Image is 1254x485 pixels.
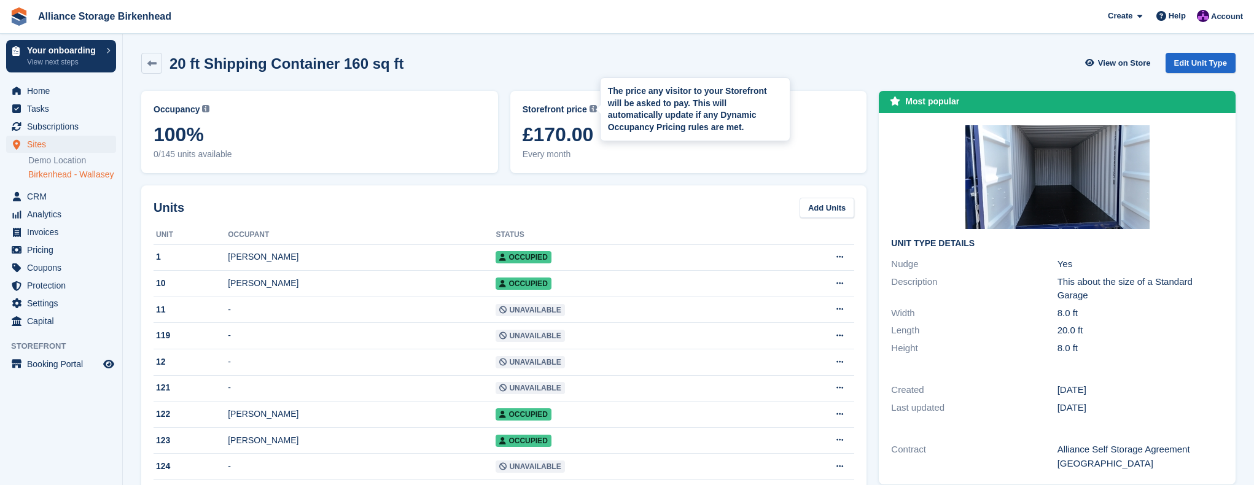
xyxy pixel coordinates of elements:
img: icon-info-grey-7440780725fd019a000dd9b08b2336e03edf1995a4989e88bcd33f0948082b44.svg [590,105,597,112]
a: menu [6,259,116,276]
span: Occupied [496,277,551,290]
div: 11 [154,303,228,316]
div: Contract [891,443,1057,470]
span: Coupons [27,259,101,276]
div: Width [891,306,1057,320]
span: Invoices [27,223,101,241]
a: menu [6,241,116,258]
a: Preview store [101,357,116,371]
h2: Units [154,198,184,217]
span: Booking Portal [27,355,101,373]
div: Height [891,341,1057,355]
div: [DATE] [1057,383,1223,397]
span: Sites [27,136,101,153]
img: Romilly Norton [1197,10,1209,22]
span: Storefront [11,340,122,352]
div: 12 [154,355,228,368]
div: 124 [154,460,228,473]
a: Add Units [800,198,854,218]
span: Analytics [27,206,101,223]
span: Subscriptions [27,118,101,135]
a: menu [6,355,116,373]
span: Occupied [496,251,551,263]
span: Unavailable [496,356,564,368]
div: Nudge [891,257,1057,271]
span: Tasks [27,100,101,117]
span: Storefront price [523,103,587,116]
span: Create [1108,10,1132,22]
a: menu [6,223,116,241]
div: Length [891,324,1057,338]
div: 122 [154,408,228,421]
span: Occupied [496,435,551,447]
span: £170.00 [523,123,855,145]
div: Last updated [891,401,1057,415]
span: Every month [523,148,855,161]
a: menu [6,82,116,99]
span: Capital [27,312,101,330]
div: The price any visitor to your Storefront will be asked to pay. This will automatically update if ... [608,85,782,133]
a: Alliance Storage Birkenhead [33,6,176,26]
th: Unit [154,225,228,245]
span: Unavailable [496,382,564,394]
div: [PERSON_NAME] [228,434,496,447]
a: menu [6,118,116,135]
h2: Unit Type details [891,239,1223,249]
a: menu [6,136,116,153]
span: Unavailable [496,330,564,342]
th: Status [496,225,757,245]
span: View on Store [1098,57,1151,69]
a: menu [6,295,116,312]
span: CRM [27,188,101,205]
div: Most popular [905,95,959,108]
span: Protection [27,277,101,294]
td: - [228,375,496,402]
div: Created [891,383,1057,397]
div: Yes [1057,257,1223,271]
div: [PERSON_NAME] [228,250,496,263]
a: Demo Location [28,155,116,166]
p: View next steps [27,56,100,68]
a: Edit Unit Type [1166,53,1236,73]
a: menu [6,206,116,223]
a: View on Store [1084,53,1156,73]
span: Help [1169,10,1186,22]
div: 8.0 ft [1057,341,1223,355]
a: menu [6,100,116,117]
div: [DATE] [1057,401,1223,415]
a: Birkenhead - Wallasey [28,169,116,180]
div: 123 [154,434,228,447]
div: 1 [154,250,228,263]
h2: 20 ft Shipping Container 160 sq ft [169,55,403,72]
td: - [228,297,496,323]
td: - [228,349,496,376]
div: 10 [154,277,228,290]
div: Description [891,275,1057,303]
td: - [228,323,496,349]
div: [PERSON_NAME] [228,408,496,421]
td: - [228,454,496,480]
img: stora-icon-8386f47178a22dfd0bd8f6a31ec36ba5ce8667c1dd55bd0f319d3a0aa187defe.svg [10,7,28,26]
span: Home [27,82,101,99]
div: This about the size of a Standard Garage [1057,275,1223,303]
img: dji_fly_20250523_133306_0275_1748718634455_photo.JPG [965,125,1150,229]
img: icon-info-grey-7440780725fd019a000dd9b08b2336e03edf1995a4989e88bcd33f0948082b44.svg [202,105,209,112]
div: 119 [154,329,228,342]
span: Occupancy [154,103,200,116]
span: Occupied [496,408,551,421]
span: 0/145 units available [154,148,486,161]
a: menu [6,277,116,294]
span: Unavailable [496,460,564,473]
a: menu [6,188,116,205]
div: 8.0 ft [1057,306,1223,320]
span: Pricing [27,241,101,258]
span: Settings [27,295,101,312]
div: [PERSON_NAME] [228,277,496,290]
span: 100% [154,123,486,145]
span: Account [1211,10,1243,23]
p: Your onboarding [27,46,100,55]
div: 20.0 ft [1057,324,1223,338]
div: 121 [154,381,228,394]
a: menu [6,312,116,330]
th: Occupant [228,225,496,245]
